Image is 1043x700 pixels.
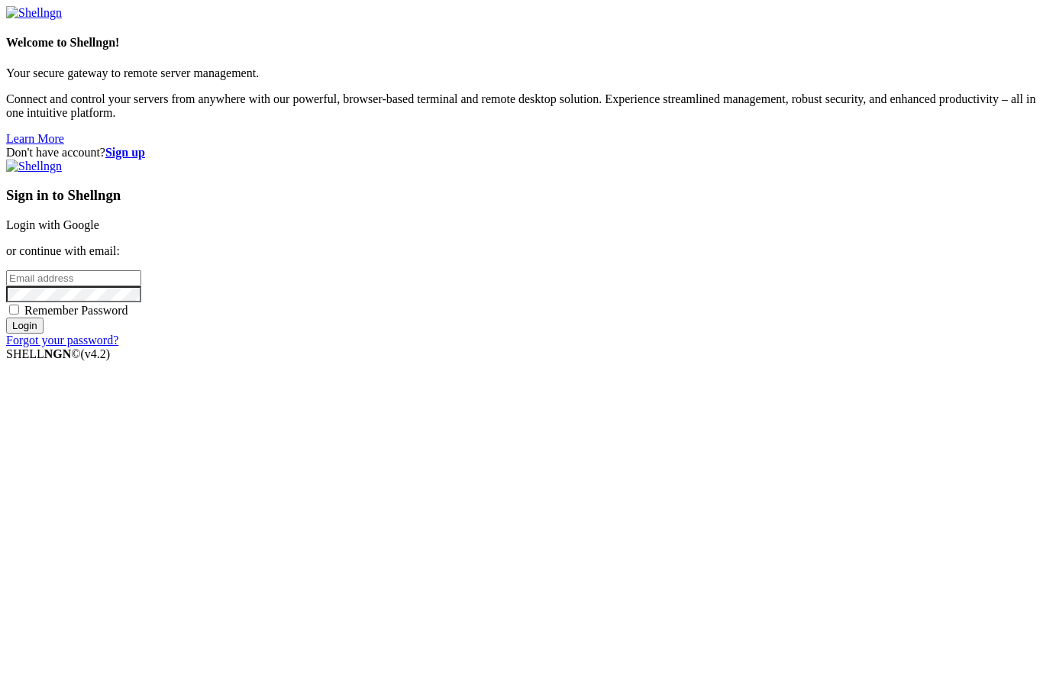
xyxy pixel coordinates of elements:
p: Your secure gateway to remote server management. [6,66,1037,80]
p: or continue with email: [6,244,1037,258]
input: Login [6,318,44,334]
div: Don't have account? [6,146,1037,160]
img: Shellngn [6,6,62,20]
a: Learn More [6,132,64,145]
img: Shellngn [6,160,62,173]
span: Remember Password [24,304,128,317]
h3: Sign in to Shellngn [6,187,1037,204]
input: Email address [6,270,141,286]
span: 4.2.0 [81,347,111,360]
span: SHELL © [6,347,110,360]
p: Connect and control your servers from anywhere with our powerful, browser-based terminal and remo... [6,92,1037,120]
a: Sign up [105,146,145,159]
input: Remember Password [9,305,19,315]
a: Forgot your password? [6,334,118,347]
b: NGN [44,347,72,360]
a: Login with Google [6,218,99,231]
h4: Welcome to Shellngn! [6,36,1037,50]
